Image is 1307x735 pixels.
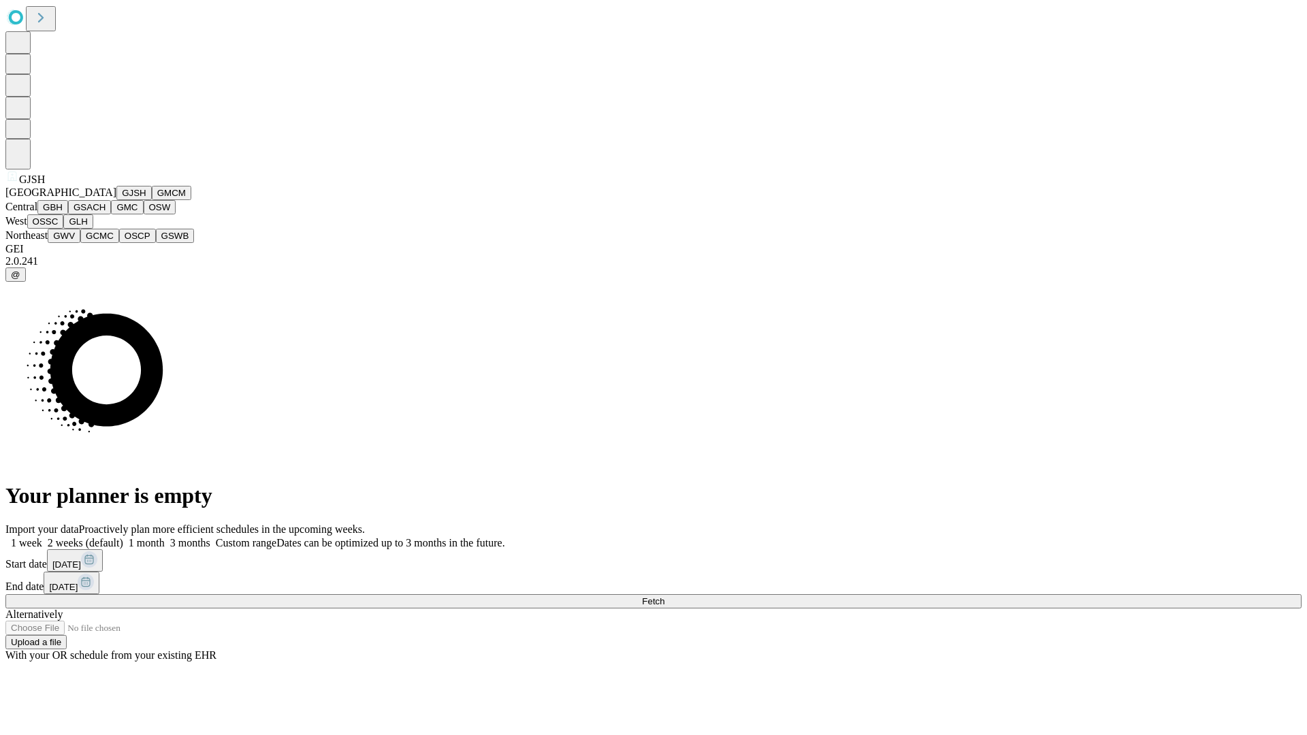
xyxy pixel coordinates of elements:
[79,523,365,535] span: Proactively plan more efficient schedules in the upcoming weeks.
[11,537,42,549] span: 1 week
[116,186,152,200] button: GJSH
[48,229,80,243] button: GWV
[5,215,27,227] span: West
[37,200,68,214] button: GBH
[80,229,119,243] button: GCMC
[5,649,216,661] span: With your OR schedule from your existing EHR
[68,200,111,214] button: GSACH
[5,229,48,241] span: Northeast
[49,582,78,592] span: [DATE]
[5,608,63,620] span: Alternatively
[216,537,276,549] span: Custom range
[5,267,26,282] button: @
[5,255,1302,267] div: 2.0.241
[5,483,1302,508] h1: Your planner is empty
[156,229,195,243] button: GSWB
[111,200,143,214] button: GMC
[5,523,79,535] span: Import your data
[5,243,1302,255] div: GEI
[5,201,37,212] span: Central
[5,572,1302,594] div: End date
[152,186,191,200] button: GMCM
[44,572,99,594] button: [DATE]
[119,229,156,243] button: OSCP
[27,214,64,229] button: OSSC
[5,549,1302,572] div: Start date
[144,200,176,214] button: OSW
[11,269,20,280] span: @
[642,596,664,606] span: Fetch
[48,537,123,549] span: 2 weeks (default)
[129,537,165,549] span: 1 month
[52,559,81,570] span: [DATE]
[170,537,210,549] span: 3 months
[276,537,504,549] span: Dates can be optimized up to 3 months in the future.
[47,549,103,572] button: [DATE]
[63,214,93,229] button: GLH
[5,594,1302,608] button: Fetch
[5,186,116,198] span: [GEOGRAPHIC_DATA]
[19,174,45,185] span: GJSH
[5,635,67,649] button: Upload a file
